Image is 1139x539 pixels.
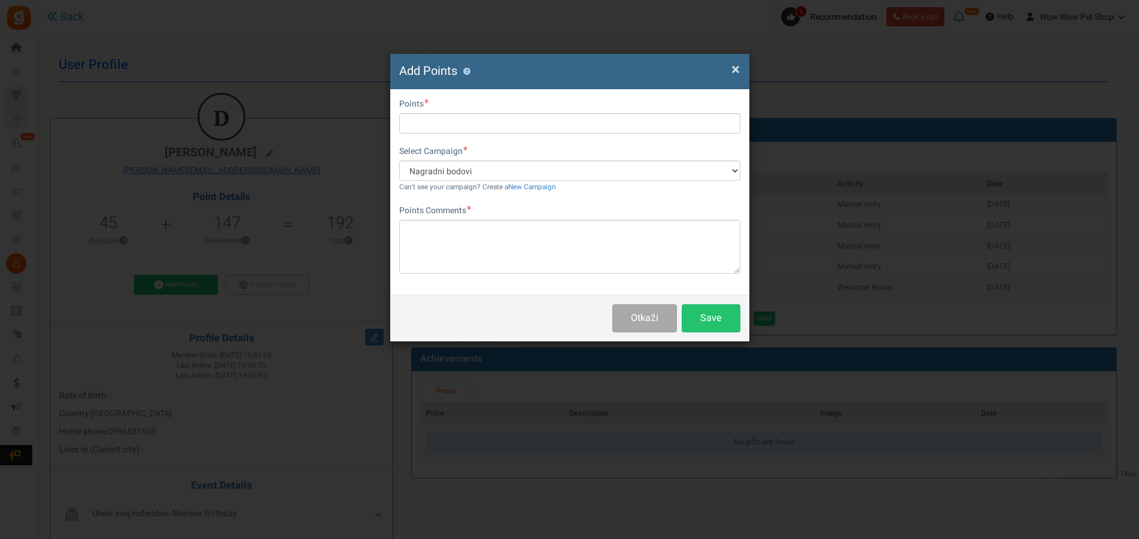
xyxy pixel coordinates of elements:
button: Otkaži [612,304,676,332]
label: Points [399,98,429,110]
label: Points Comments [399,205,471,217]
button: Open LiveChat chat widget [10,5,45,41]
a: New Campaign [508,182,556,192]
span: × [731,58,740,81]
label: Select Campaign [399,146,467,158]
button: ? [463,68,471,75]
small: Can't see your campaign? Create a [399,182,556,192]
button: Save [682,304,740,332]
span: Add Points [399,62,457,80]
